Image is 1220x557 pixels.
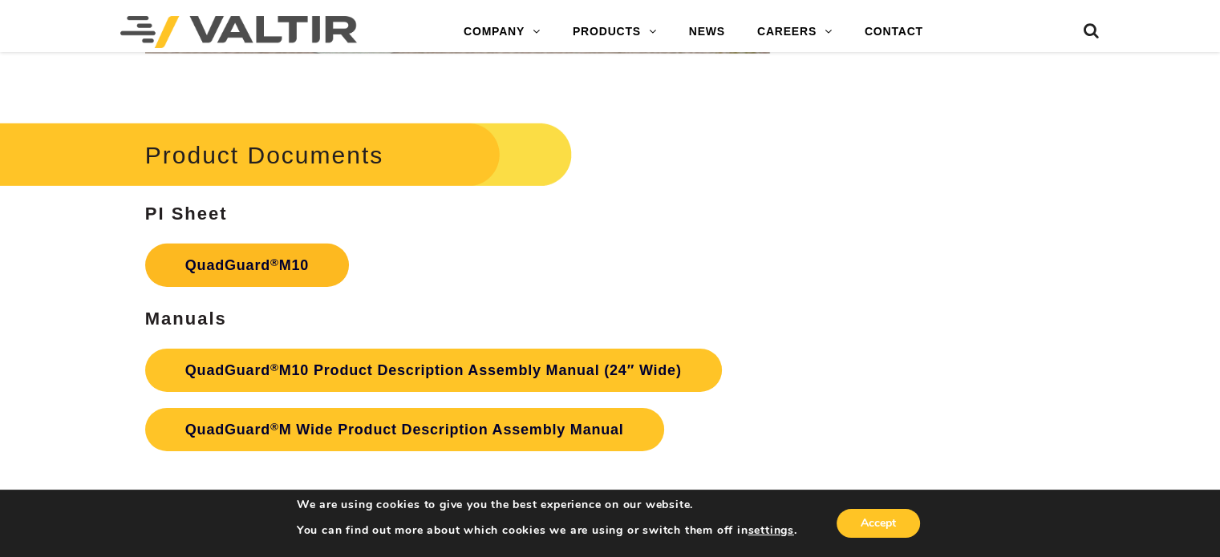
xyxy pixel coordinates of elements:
[145,244,349,287] a: QuadGuard®M10
[120,16,357,48] img: Valtir
[557,16,673,48] a: PRODUCTS
[673,16,741,48] a: NEWS
[270,361,279,373] sup: ®
[849,16,939,48] a: CONTACT
[748,523,793,538] button: settings
[297,523,797,538] p: You can find out more about which cookies we are using or switch them off in .
[837,509,920,538] button: Accept
[145,349,722,392] a: QuadGuard®M10 Product Description Assembly Manual (24″ Wide)
[270,421,279,433] sup: ®
[297,498,797,512] p: We are using cookies to give you the best experience on our website.
[145,204,228,224] strong: PI Sheet
[145,408,664,451] a: QuadGuard®M Wide Product Description Assembly Manual
[741,16,849,48] a: CAREERS
[145,309,227,329] strong: Manuals
[448,16,557,48] a: COMPANY
[270,256,279,268] sup: ®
